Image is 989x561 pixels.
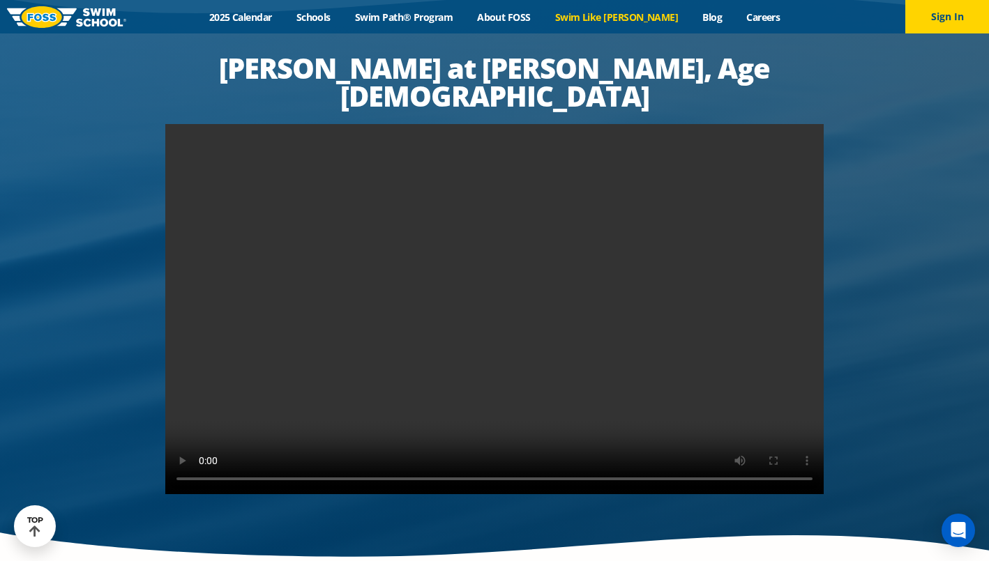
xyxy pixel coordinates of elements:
[734,10,792,24] a: Careers
[942,514,975,547] div: Open Intercom Messenger
[543,10,690,24] a: Swim Like [PERSON_NAME]
[342,10,465,24] a: Swim Path® Program
[284,10,342,24] a: Schools
[197,10,284,24] a: 2025 Calendar
[27,516,43,537] div: TOP
[690,10,734,24] a: Blog
[465,10,543,24] a: About FOSS
[7,6,126,28] img: FOSS Swim School Logo
[165,54,824,110] h2: [PERSON_NAME] at [PERSON_NAME], Age [DEMOGRAPHIC_DATA]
